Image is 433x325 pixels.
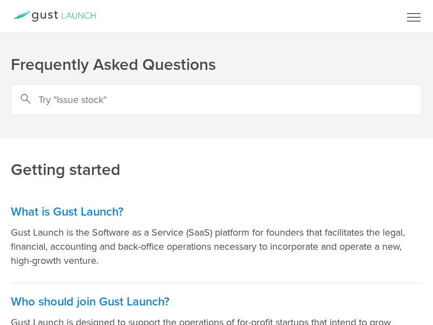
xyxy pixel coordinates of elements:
h1: Frequently Asked Questions [11,54,422,76]
h3: Who should join Gust Launch? [11,294,422,310]
h3: What is Gust Launch? [11,204,422,220]
a: Gust [12,11,96,22]
a: What is Gust Launch? Gust Launch is the Software as a Service (SaaS) platform for founders that f... [11,193,422,283]
input: Try "Issue stock" [11,84,422,115]
p: Gust Launch is the Software as a Service (SaaS) platform for founders that facilitates the legal,... [11,225,422,268]
h2: Getting started [11,86,422,181]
